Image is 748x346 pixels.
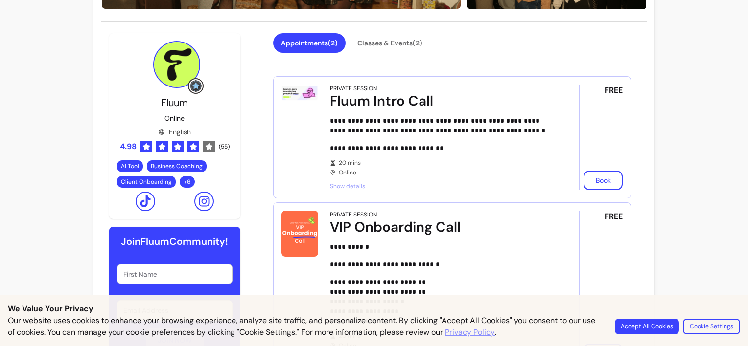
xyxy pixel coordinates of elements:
div: English [158,127,191,137]
a: Privacy Policy [445,326,495,338]
p: Online [164,113,185,123]
span: + 6 [182,178,193,186]
p: We Value Your Privacy [8,303,740,315]
img: VIP Onboarding Call [281,211,318,257]
span: ( 55 ) [219,143,230,151]
div: VIP Onboarding Call [330,218,552,236]
div: Private Session [330,85,377,92]
span: 4.98 [120,141,137,152]
div: Private Session [330,211,377,218]
input: First Name [123,269,226,279]
h6: Join Fluum Community! [121,235,228,248]
span: FREE [605,211,623,222]
span: Show details [330,182,552,190]
span: Client Onboarding [121,178,172,186]
span: FREE [605,85,623,96]
button: Accept All Cookies [615,319,679,334]
span: Business Coaching [151,162,203,170]
button: Appointments(2) [273,33,346,53]
button: Cookie Settings [683,319,740,334]
img: Provider image [153,41,200,88]
img: Fluum Intro Call [281,85,318,101]
div: Online [330,159,552,176]
p: Our website uses cookies to enhance your browsing experience, analyze site traffic, and personali... [8,315,603,338]
button: Book [584,171,623,190]
span: AI Tool [121,162,139,170]
span: 20 mins [339,159,552,167]
img: Grow [190,80,202,92]
span: Fluum [161,96,188,109]
button: Classes & Events(2) [350,33,430,53]
div: Fluum Intro Call [330,92,552,110]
